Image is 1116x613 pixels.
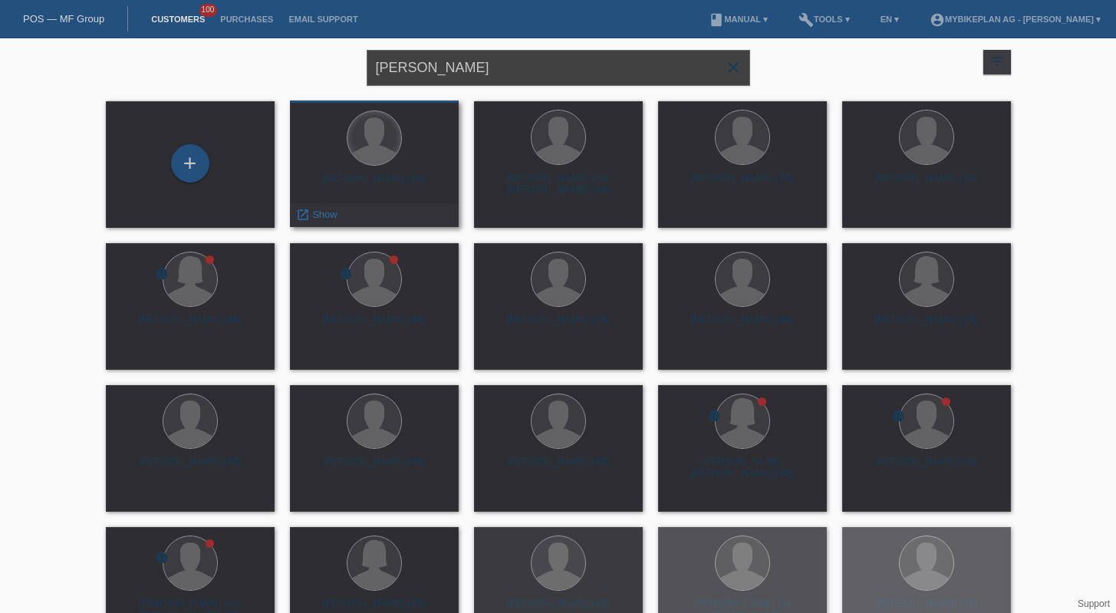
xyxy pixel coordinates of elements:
a: EN ▾ [873,15,907,24]
div: unconfirmed, pending [891,409,905,425]
i: launch [296,208,310,222]
i: error [155,551,169,565]
span: 100 [199,4,218,17]
div: unconfirmed, pending [155,551,169,567]
div: [PERSON_NAME] (34) [854,172,999,196]
div: unconfirmed, pending [339,267,353,283]
i: build [798,12,814,28]
a: account_circleMybikeplan AG - [PERSON_NAME] ▾ [922,15,1108,24]
a: bookManual ▾ [701,15,775,24]
a: POS — MF Group [23,13,104,25]
div: [PERSON_NAME] (25) [486,314,630,338]
a: buildTools ▾ [791,15,858,24]
div: [PERSON_NAME] (50) [854,456,999,480]
div: [PERSON_NAME] (49) [302,314,446,338]
div: [PERSON_NAME] (35) [670,172,815,196]
div: [PERSON_NAME] (45) [486,456,630,480]
input: Search... [367,50,750,86]
div: [PERSON_NAME] (32) [302,173,446,197]
i: error [339,267,353,281]
div: unconfirmed, pending [155,267,169,283]
a: launch Show [296,209,337,220]
div: unconfirmed, pending [707,409,721,425]
div: [PERSON_NAME] (41) [302,456,446,480]
div: [PERSON_NAME] (45) [118,456,262,480]
div: [PERSON_NAME] [PERSON_NAME] (40) [670,456,815,480]
div: Add customer [172,150,209,176]
i: error [155,267,169,281]
i: error [707,409,721,423]
a: Customers [143,15,212,24]
i: close [724,58,742,77]
i: book [709,12,724,28]
a: Purchases [212,15,281,24]
div: [PERSON_NAME] Dos [PERSON_NAME] (43) [486,172,630,196]
div: [PERSON_NAME] (41) [670,314,815,338]
i: account_circle [930,12,945,28]
div: [PERSON_NAME] (45) [118,314,262,338]
i: filter_list [989,53,1006,70]
a: Support [1078,598,1110,609]
span: Show [312,209,337,220]
i: error [891,409,905,423]
div: [PERSON_NAME] (33) [854,314,999,338]
a: Email Support [281,15,365,24]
